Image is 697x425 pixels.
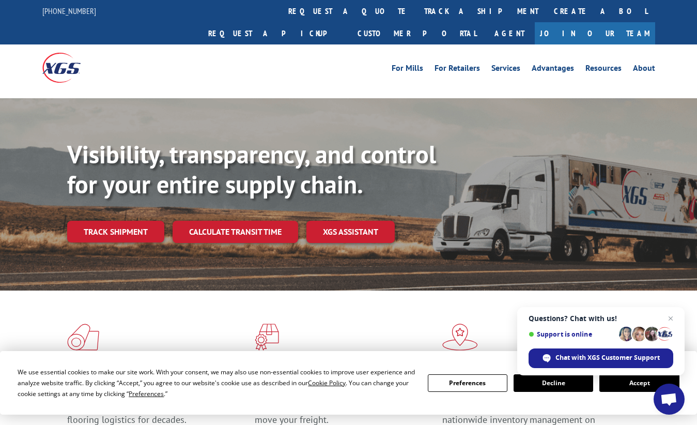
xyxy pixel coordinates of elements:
[514,374,593,392] button: Decline
[585,64,622,75] a: Resources
[392,64,423,75] a: For Mills
[200,22,350,44] a: Request a pickup
[599,374,679,392] button: Accept
[532,64,574,75] a: Advantages
[42,6,96,16] a: [PHONE_NUMBER]
[67,138,436,200] b: Visibility, transparency, and control for your entire supply chain.
[428,374,507,392] button: Preferences
[67,324,99,351] img: xgs-icon-total-supply-chain-intelligence-red
[664,312,677,325] span: Close chat
[308,378,346,387] span: Cookie Policy
[67,221,164,242] a: Track shipment
[633,64,655,75] a: About
[442,324,478,351] img: xgs-icon-flagship-distribution-model-red
[129,389,164,398] span: Preferences
[173,221,298,243] a: Calculate transit time
[484,22,535,44] a: Agent
[529,314,673,323] span: Questions? Chat with us!
[654,384,685,415] div: Open chat
[350,22,484,44] a: Customer Portal
[529,348,673,368] div: Chat with XGS Customer Support
[491,64,520,75] a: Services
[555,353,660,362] span: Chat with XGS Customer Support
[255,324,279,351] img: xgs-icon-focused-on-flooring-red
[306,221,395,243] a: XGS ASSISTANT
[535,22,655,44] a: Join Our Team
[435,64,480,75] a: For Retailers
[18,367,415,399] div: We use essential cookies to make our site work. With your consent, we may also use non-essential ...
[529,330,615,338] span: Support is online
